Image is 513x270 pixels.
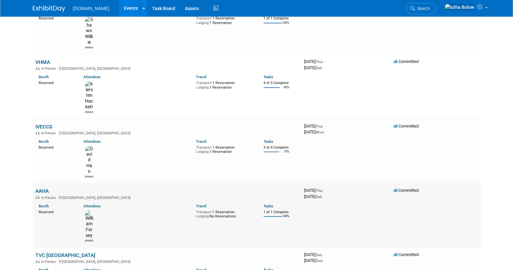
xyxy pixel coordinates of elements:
[263,75,273,79] a: Tasks
[39,144,74,150] div: Reserved
[315,253,322,257] span: (Sat)
[73,6,109,11] span: [DOMAIN_NAME]
[315,125,323,128] span: (Thu)
[85,45,93,49] div: Shawn Wilkie
[263,81,299,85] div: 4 of 5 Complete
[196,81,213,85] span: Transport:
[324,188,324,193] span: -
[315,66,322,70] span: (Sat)
[85,17,93,45] img: Shawn Wilkie
[85,175,93,178] div: David Han
[284,86,289,94] td: 80%
[85,210,93,239] img: William Forsey
[35,59,50,65] a: VHMA
[196,139,206,144] a: Travel
[263,210,299,215] div: 1 of 1 Complete
[41,67,58,71] span: In-Person
[284,150,289,159] td: 75%
[36,260,40,263] img: In-Person Event
[304,59,324,64] span: [DATE]
[394,124,419,129] span: Committed
[41,131,58,135] span: In-Person
[282,215,289,223] td: 100%
[196,85,210,90] span: Lodging:
[196,214,210,218] span: Lodging:
[83,204,101,208] a: Attendees
[83,75,101,79] a: Attendees
[196,21,210,25] span: Lodging:
[304,129,324,134] span: [DATE]
[196,145,213,150] span: Transport:
[39,80,74,85] div: Reserved
[41,196,58,200] span: In-Person
[315,130,324,134] span: (Mon)
[35,66,299,71] div: [GEOGRAPHIC_DATA], [GEOGRAPHIC_DATA]
[304,258,323,263] span: [DATE]
[263,145,299,150] div: 3 of 4 Complete
[324,59,324,64] span: -
[196,75,206,79] a: Travel
[406,3,436,14] a: Search
[394,252,419,257] span: Committed
[35,259,299,264] div: [GEOGRAPHIC_DATA], [GEOGRAPHIC_DATA]
[41,260,58,264] span: In-Person
[315,259,323,263] span: (Sun)
[85,81,93,110] img: Kiersten Hackett
[85,146,93,175] img: David Han
[35,130,299,135] div: [GEOGRAPHIC_DATA], [GEOGRAPHIC_DATA]
[35,252,95,258] a: TVC [GEOGRAPHIC_DATA]
[36,131,40,134] img: In-Person Event
[33,6,65,12] img: ExhibitDay
[263,139,273,144] a: Tasks
[196,210,213,214] span: Transport:
[323,252,324,257] span: -
[394,188,419,193] span: Committed
[315,189,323,192] span: (Thu)
[35,188,49,194] a: AAHA
[39,209,74,215] div: Reserved
[196,144,254,154] div: 1 Reservation 1 Reservation
[196,16,213,20] span: Transport:
[304,124,324,129] span: [DATE]
[196,209,254,219] div: 1 Reservation No Reservations
[304,188,324,193] span: [DATE]
[85,110,93,114] div: Kiersten Hackett
[282,21,289,30] td: 100%
[196,150,210,154] span: Lodging:
[394,59,419,64] span: Committed
[304,252,324,257] span: [DATE]
[315,60,323,64] span: (Thu)
[263,204,273,208] a: Tasks
[39,15,74,21] div: Reserved
[315,195,322,199] span: (Sat)
[445,4,474,11] img: Iuliia Bulow
[263,16,299,21] div: 1 of 1 Complete
[39,75,49,79] a: Booth
[35,195,299,200] div: [GEOGRAPHIC_DATA], [GEOGRAPHIC_DATA]
[36,196,40,199] img: In-Person Event
[196,15,254,25] div: 1 Reservation 1 Reservation
[85,239,93,242] div: William Forsey
[196,80,254,90] div: 1 Reservation 1 Reservation
[36,67,40,70] img: In-Person Event
[304,65,322,70] span: [DATE]
[83,139,101,144] a: Attendees
[196,204,206,208] a: Travel
[304,194,322,199] span: [DATE]
[35,124,53,130] a: IVECCS
[324,124,324,129] span: -
[39,204,49,208] a: Booth
[39,139,49,144] a: Booth
[415,6,430,11] span: Search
